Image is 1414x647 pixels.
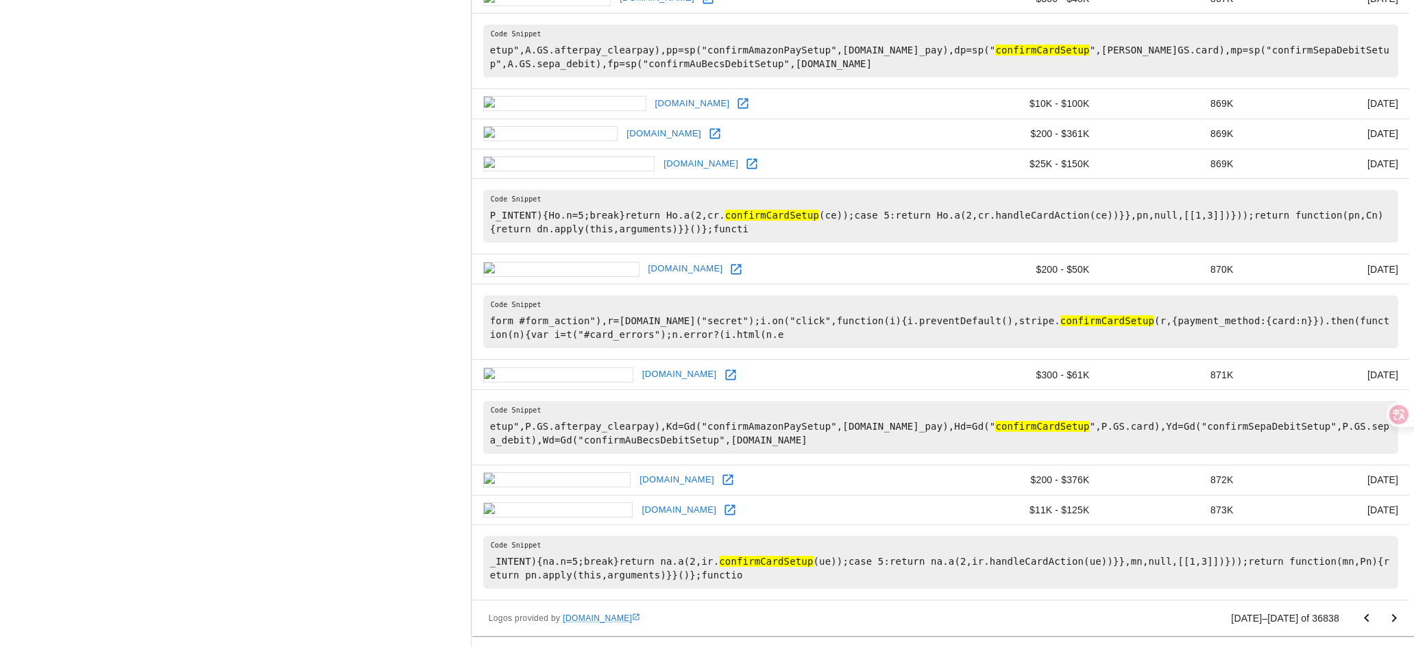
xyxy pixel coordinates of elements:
td: 872K [1100,465,1244,495]
p: [DATE]–[DATE] of 36838 [1231,611,1339,625]
td: 873K [1100,495,1244,525]
td: 869K [1100,149,1244,179]
td: $200 - $376K [947,465,1100,495]
a: Open disasterprep101.com in new window [742,154,762,174]
a: [DOMAIN_NAME] [639,364,720,385]
a: [DOMAIN_NAME] [652,93,733,114]
a: [DOMAIN_NAME] [638,500,720,521]
button: Go to previous page [1353,605,1380,632]
pre: form #form_action"),r=[DOMAIN_NAME]("secret");i.on("click",function(i){i.preventDefault(),stripe.... [483,295,1398,348]
a: Open dweezilzappa.com in new window [726,259,746,280]
hl: confirmCardSetup [719,556,813,567]
td: [DATE] [1244,254,1409,284]
a: Open paigeohara.net in new window [705,123,725,144]
td: $200 - $50K [947,254,1100,284]
a: Open adonmagazine.com in new window [733,93,753,114]
td: $25K - $150K [947,149,1100,179]
td: [DATE] [1244,89,1409,119]
img: dweezilzappa.com icon [483,262,639,277]
img: paigeohara.net icon [483,126,618,141]
img: commongood.org icon [483,502,633,517]
button: Go to next page [1380,605,1408,632]
td: 870K [1100,254,1244,284]
hl: confirmCardSetup [725,210,819,221]
td: $11K - $125K [947,495,1100,525]
td: [DATE] [1244,149,1409,179]
pre: P_INTENT){Ho.n=5;break}return Ho.a(2,cr. (ce));case 5:return Ho.a(2,cr.handleCardAction(ce))}},pn... [483,190,1398,243]
a: [DOMAIN_NAME] [660,154,742,175]
td: 871K [1100,360,1244,390]
a: [DOMAIN_NAME] [645,258,727,280]
td: [DATE] [1244,465,1409,495]
td: $10K - $100K [947,89,1100,119]
a: Open publishpress.com in new window [720,365,741,385]
td: [DATE] [1244,119,1409,149]
pre: etup",P.GS.afterpay_clearpay),Kd=Gd("confirmAmazonPaySetup",[DOMAIN_NAME]_pay),Hd=Gd(" ",P.GS.car... [483,401,1398,454]
img: adonmagazine.com icon [483,96,646,111]
td: 869K [1100,89,1244,119]
span: Logos provided by [489,612,641,626]
hl: confirmCardSetup [995,45,1089,56]
a: [DOMAIN_NAME] [636,469,718,491]
img: psychchange.org icon [483,472,631,487]
hl: confirmCardSetup [995,421,1089,432]
a: Open psychchange.org in new window [718,469,738,490]
td: [DATE] [1244,495,1409,525]
a: [DOMAIN_NAME] [563,613,640,623]
td: $200 - $361K [947,119,1100,149]
img: disasterprep101.com icon [483,156,655,171]
td: $300 - $61K [947,360,1100,390]
pre: etup",A.GS.afterpay_clearpay),pp=sp("confirmAmazonPaySetup",[DOMAIN_NAME]_pay),dp=sp(" ",[PERSON_... [483,25,1398,77]
hl: confirmCardSetup [1060,315,1154,326]
td: [DATE] [1244,360,1409,390]
pre: _INTENT){na.n=5;break}return na.a(2,ir. (ue));case 5:return na.a(2,ir.handleCardAction(ue))}},mn,... [483,536,1398,589]
td: 869K [1100,119,1244,149]
a: [DOMAIN_NAME] [623,123,705,145]
img: publishpress.com icon [483,367,633,382]
a: Open commongood.org in new window [720,500,740,520]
